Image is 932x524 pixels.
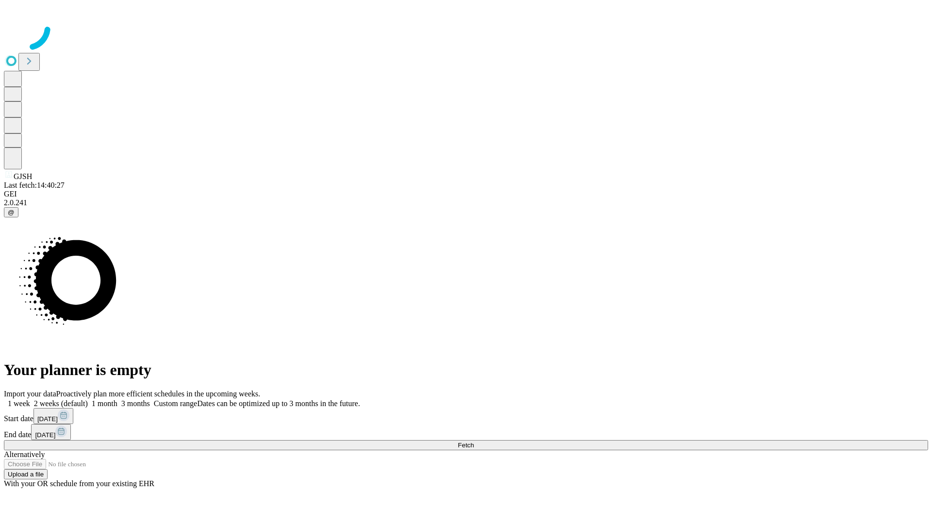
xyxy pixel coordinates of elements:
[8,209,15,216] span: @
[56,390,260,398] span: Proactively plan more efficient schedules in the upcoming weeks.
[4,207,18,217] button: @
[4,450,45,458] span: Alternatively
[92,399,117,408] span: 1 month
[458,442,474,449] span: Fetch
[4,198,928,207] div: 2.0.241
[4,440,928,450] button: Fetch
[14,172,32,180] span: GJSH
[4,361,928,379] h1: Your planner is empty
[4,479,154,488] span: With your OR schedule from your existing EHR
[4,408,928,424] div: Start date
[35,431,55,439] span: [DATE]
[31,424,71,440] button: [DATE]
[4,390,56,398] span: Import your data
[121,399,150,408] span: 3 months
[37,415,58,423] span: [DATE]
[4,469,48,479] button: Upload a file
[4,190,928,198] div: GEI
[197,399,360,408] span: Dates can be optimized up to 3 months in the future.
[33,408,73,424] button: [DATE]
[8,399,30,408] span: 1 week
[34,399,88,408] span: 2 weeks (default)
[4,181,65,189] span: Last fetch: 14:40:27
[154,399,197,408] span: Custom range
[4,424,928,440] div: End date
